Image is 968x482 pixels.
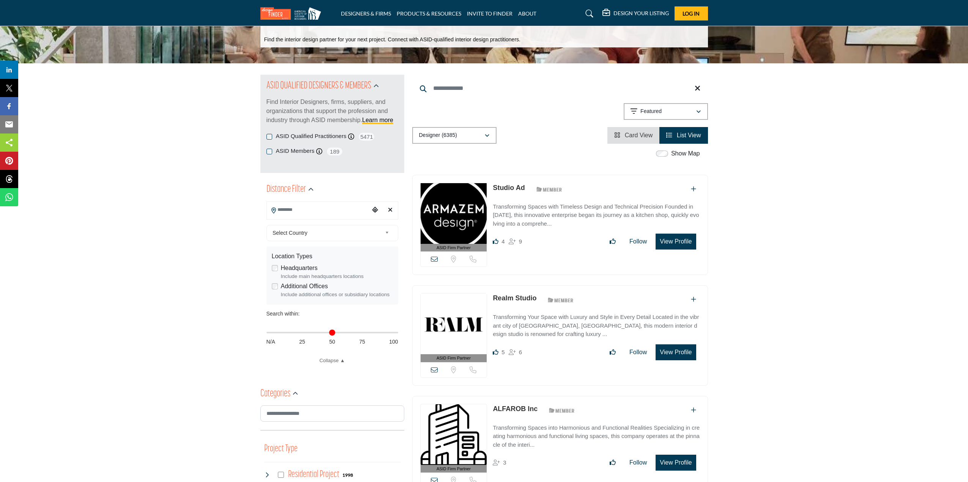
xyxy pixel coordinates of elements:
b: 1998 [342,473,353,478]
div: Choose your current location [369,202,381,218]
a: Add To List [691,407,696,413]
input: Search Keyword [412,79,708,97]
input: Search Category [260,405,404,422]
p: Transforming Spaces with Timeless Design and Technical Precision Founded in [DATE], this innovati... [493,203,700,228]
p: Studio Ad [493,183,525,193]
button: Like listing [605,234,621,249]
a: PRODUCTS & RESOURCES [397,10,461,17]
label: Show Map [671,149,700,158]
button: Follow [624,455,652,470]
button: Log In [675,6,708,20]
button: View Profile [656,234,696,250]
span: 3 [503,459,506,466]
p: Designer (6385) [419,132,457,139]
button: Project Type [264,442,298,456]
a: ALFAROB Inc [493,405,538,413]
span: N/A [266,338,275,346]
label: ASID Members [276,147,315,155]
p: ALFAROB Inc [493,404,538,414]
span: 5471 [358,132,375,141]
img: ASID Members Badge Icon [545,406,579,415]
span: Card View [625,132,653,138]
div: 1998 Results For Residential Project [342,471,353,478]
button: Like listing [605,345,621,360]
input: Select Residential Project checkbox [278,472,284,478]
span: 25 [299,338,305,346]
div: DESIGN YOUR LISTING [602,9,669,18]
h2: ASID QUALIFIED DESIGNERS & MEMBERS [266,79,371,93]
a: View List [666,132,701,138]
span: ASID Firm Partner [437,355,471,361]
a: Add To List [691,296,696,303]
a: Transforming Spaces with Timeless Design and Technical Precision Founded in [DATE], this innovati... [493,198,700,228]
div: Include additional offices or subsidiary locations [281,291,393,298]
span: 189 [326,147,343,156]
h4: Residential Project: Types of projects range from simple residential renovations to highly comple... [288,468,339,481]
div: Clear search location [385,202,396,218]
a: DESIGNERS & FIRMS [341,10,391,17]
p: Realm Studio [493,293,536,303]
a: Transforming Your Space with Luxury and Style in Every Detail Located in the vibrant city of [GEO... [493,308,700,339]
img: Realm Studio [421,294,487,354]
p: Find the interior design partner for your next project. Connect with ASID-qualified interior desi... [264,36,520,44]
i: Likes [493,349,498,355]
h2: Categories [260,387,290,401]
img: ASID Members Badge Icon [532,185,566,194]
span: Select Country [273,228,382,237]
label: ASID Qualified Practitioners [276,132,347,141]
button: Featured [624,103,708,120]
a: View Card [614,132,653,138]
a: ASID Firm Partner [421,404,487,473]
input: ASID Members checkbox [266,149,272,154]
span: 50 [329,338,335,346]
a: Realm Studio [493,294,536,302]
span: List View [677,132,701,138]
a: Transforming Spaces into Harmonious and Functional Realities Specializing in creating harmonious ... [493,419,700,449]
div: Followers [509,348,522,357]
a: INVITE TO FINDER [467,10,512,17]
button: Follow [624,234,652,249]
input: ASID Qualified Practitioners checkbox [266,134,272,140]
div: Include main headquarters locations [281,273,393,280]
a: ABOUT [518,10,536,17]
h5: DESIGN YOUR LISTING [613,10,669,17]
p: Transforming Your Space with Luxury and Style in Every Detail Located in the vibrant city of [GEO... [493,313,700,339]
button: Like listing [605,455,621,470]
label: Headquarters [281,264,318,273]
span: 100 [389,338,398,346]
h2: Distance Filter [266,183,306,196]
div: Followers [493,458,506,467]
a: ASID Firm Partner [421,294,487,362]
span: 5 [501,349,504,355]
button: View Profile [656,455,696,471]
div: Followers [509,237,522,246]
span: ASID Firm Partner [437,245,471,251]
li: Card View [607,127,659,144]
span: ASID Firm Partner [437,466,471,472]
span: 4 [501,238,504,245]
div: Search within: [266,310,398,318]
p: Featured [640,108,662,115]
span: 9 [519,238,522,245]
span: Log In [683,10,700,17]
a: Collapse ▲ [266,357,398,364]
a: Add To List [691,186,696,192]
a: Search [578,8,598,20]
img: Studio Ad [421,183,487,244]
span: 6 [519,349,522,355]
span: 75 [359,338,365,346]
a: ASID Firm Partner [421,183,487,252]
div: Location Types [272,252,393,261]
p: Transforming Spaces into Harmonious and Functional Realities Specializing in creating harmonious ... [493,424,700,449]
img: ALFAROB Inc [421,404,487,465]
li: List View [659,127,708,144]
p: Find Interior Designers, firms, suppliers, and organizations that support the profession and indu... [266,97,398,125]
button: Follow [624,345,652,360]
input: Search Location [267,203,369,217]
button: View Profile [656,344,696,360]
i: Likes [493,239,498,244]
a: Learn more [362,117,393,123]
a: Studio Ad [493,184,525,192]
img: ASID Members Badge Icon [544,295,578,305]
